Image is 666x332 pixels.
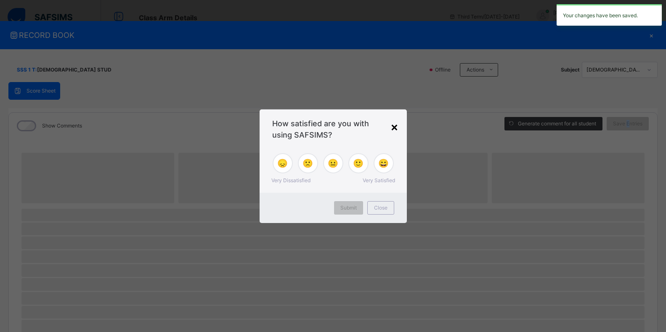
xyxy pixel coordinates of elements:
span: Submit [340,204,357,212]
div: × [390,118,398,135]
span: 😐 [328,157,338,170]
span: 😞 [277,157,288,170]
span: Very Dissatisfied [271,177,310,184]
span: Very Satisfied [363,177,395,184]
span: 😄 [378,157,389,170]
span: How satisfied are you with using SAFSIMS? [272,118,394,141]
span: 🙂 [353,157,364,170]
span: 🙁 [302,157,313,170]
span: Close [374,204,387,212]
div: Your changes have been saved. [557,4,662,26]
